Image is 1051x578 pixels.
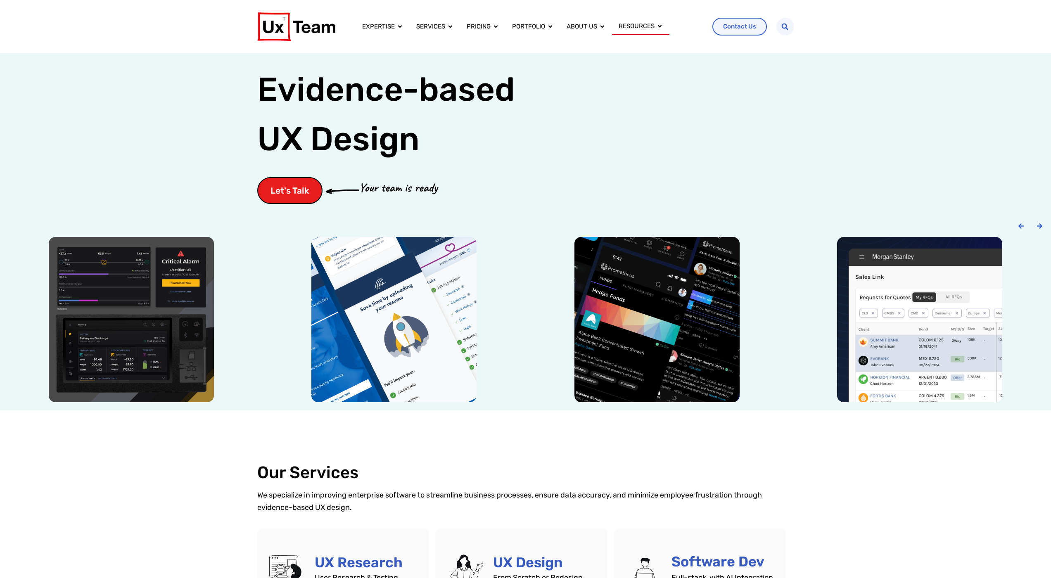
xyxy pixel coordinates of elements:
[257,177,323,204] a: Let's Talk
[356,18,706,36] div: Menu Toggle
[619,21,655,31] a: Resources
[567,22,597,31] a: About us
[311,237,477,402] img: SHC medical job application mobile app
[271,237,517,402] div: 2 / 6
[416,22,445,31] a: Services
[776,18,794,36] div: Search
[8,237,254,402] div: 1 / 6
[1018,223,1024,229] div: Previous slide
[356,18,706,36] nav: Menu
[326,188,359,193] img: arrow-cta
[797,237,1043,402] div: 4 / 6
[1010,538,1051,578] iframe: Chat Widget
[8,237,1043,402] div: Carousel
[574,237,740,402] img: Prometheus alts social media mobile app design
[257,12,335,41] img: UX Team Logo
[257,463,794,482] h2: Our Services
[270,186,309,195] span: Let's Talk
[362,22,395,31] a: Expertise
[467,22,491,31] a: Pricing
[257,489,794,514] p: We specialize in improving enterprise software to streamline business processes, ensure data accu...
[359,178,437,197] p: Your team is ready
[837,237,1002,402] img: Morgan Stanley trading floor application design
[257,118,420,160] span: UX Design
[257,65,515,164] h1: Evidence-based
[712,18,767,36] a: Contact Us
[512,22,545,31] a: Portfolio
[723,24,756,30] span: Contact Us
[534,237,780,402] div: 3 / 6
[1037,223,1043,229] div: Next slide
[49,237,214,402] img: Power conversion company hardware UI device ux design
